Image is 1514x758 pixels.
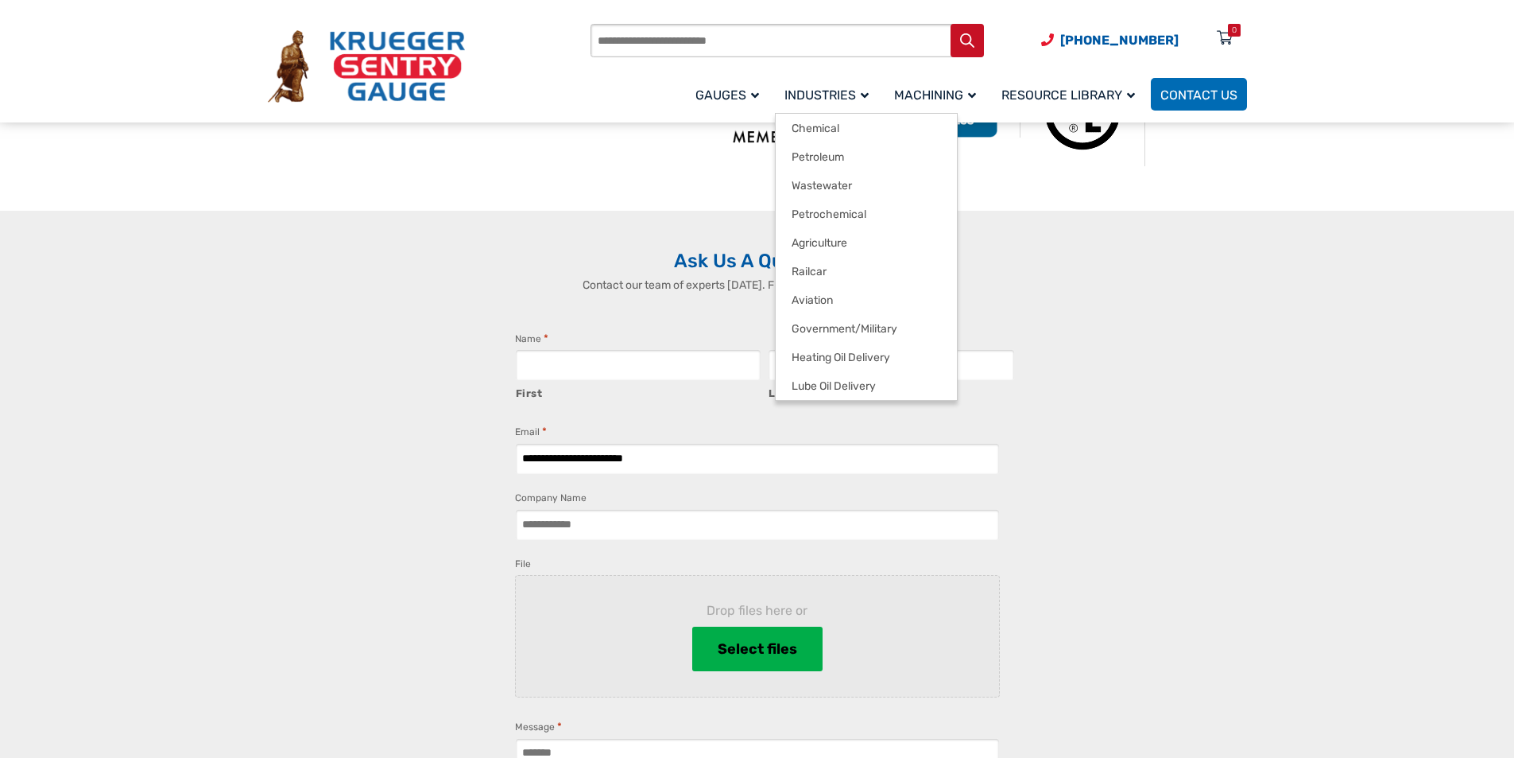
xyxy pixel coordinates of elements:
[776,114,957,142] a: Chemical
[776,171,957,200] a: Wastewater
[784,87,869,103] span: Industries
[792,379,876,394] span: Lube Oil Delivery
[792,179,852,193] span: Wastewater
[268,249,1247,273] h2: Ask Us A Question
[792,208,866,222] span: Petrochemical
[515,331,548,347] legend: Name
[792,150,844,165] span: Petroleum
[792,322,897,336] span: Government/Military
[885,76,992,113] a: Machining
[776,371,957,400] a: Lube Oil Delivery
[1232,24,1237,37] div: 0
[792,293,833,308] span: Aviation
[499,277,1016,293] p: Contact our team of experts [DATE]. Fields marked with are required.
[1151,78,1247,111] a: Contact Us
[1041,30,1179,50] a: Phone Number (920) 434-8860
[515,424,547,440] label: Email
[692,627,823,671] button: select files, file
[992,76,1151,113] a: Resource Library
[268,30,465,103] img: Krueger Sentry Gauge
[792,265,827,279] span: Railcar
[515,490,587,506] label: Company Name
[695,87,759,103] span: Gauges
[776,257,957,286] a: Railcar
[515,556,531,572] label: File
[1160,87,1237,103] span: Contact Us
[792,351,890,365] span: Heating Oil Delivery
[769,382,1014,402] label: Last
[776,200,957,228] a: Petrochemical
[541,601,974,620] span: Drop files here or
[1001,87,1135,103] span: Resource Library
[776,343,957,371] a: Heating Oil Delivery
[776,286,957,314] a: Aviation
[894,87,976,103] span: Machining
[776,228,957,257] a: Agriculture
[776,314,957,343] a: Government/Military
[792,236,847,251] span: Agriculture
[686,76,775,113] a: Gauges
[1060,33,1179,48] span: [PHONE_NUMBER]
[516,382,761,402] label: First
[775,76,885,113] a: Industries
[792,122,839,136] span: Chemical
[515,719,562,735] label: Message
[776,142,957,171] a: Petroleum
